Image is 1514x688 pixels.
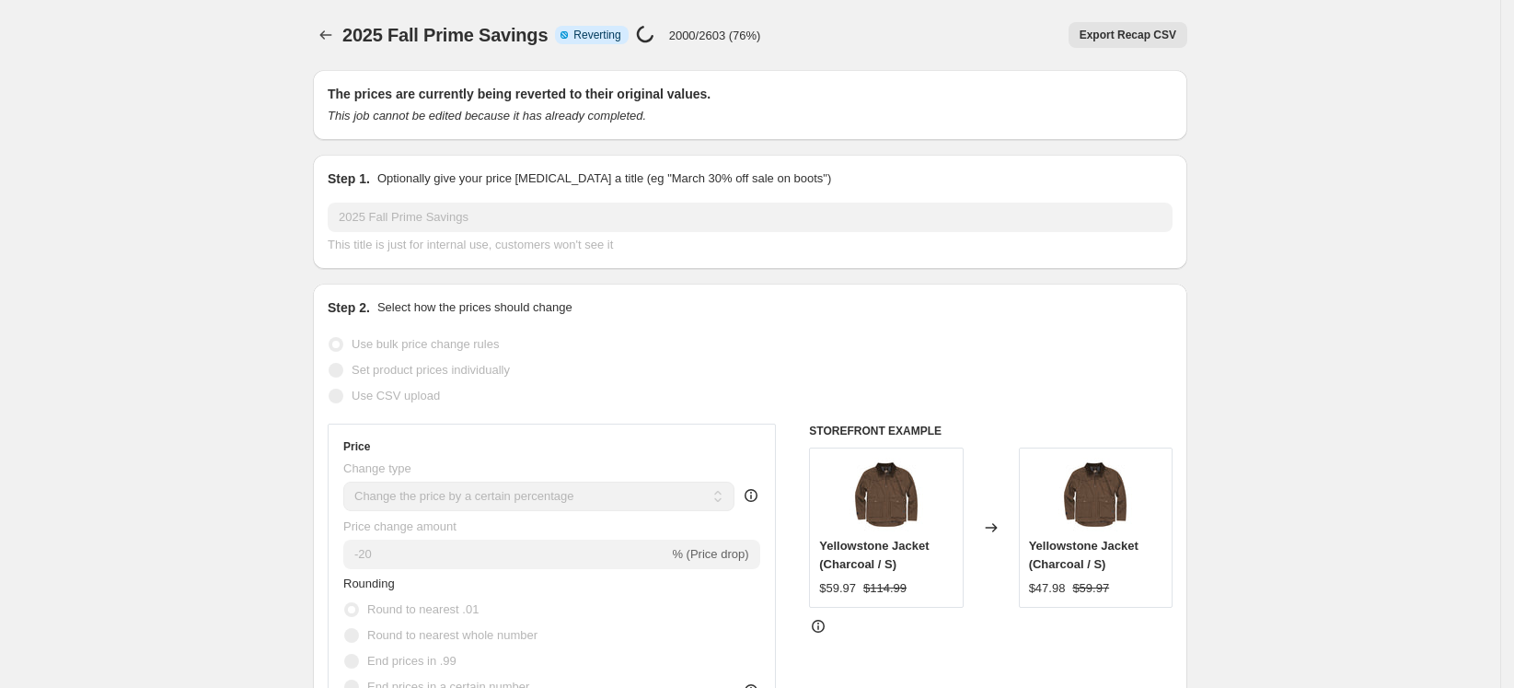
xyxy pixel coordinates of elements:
h6: STOREFRONT EXAMPLE [809,424,1173,438]
span: Round to nearest .01 [367,602,479,616]
strike: $114.99 [863,579,907,598]
span: 2025 Fall Prime Savings [342,25,548,45]
h2: Step 2. [328,298,370,317]
strike: $59.97 [1072,579,1109,598]
span: Use bulk price change rules [352,337,499,351]
h3: Price [343,439,370,454]
div: $47.98 [1029,579,1066,598]
img: 5055_LD_FKH_LO_01_80x.jpg [849,458,923,531]
span: Price change amount [343,519,457,533]
span: Export Recap CSV [1080,28,1176,42]
span: End prices in .99 [367,654,457,668]
i: This job cannot be edited because it has already completed. [328,109,646,122]
span: Use CSV upload [352,389,440,402]
button: Export Recap CSV [1069,22,1187,48]
span: % (Price drop) [672,547,748,561]
span: Reverting [573,28,620,42]
p: Select how the prices should change [377,298,572,317]
span: Round to nearest whole number [367,628,537,642]
span: This title is just for internal use, customers won't see it [328,238,613,251]
p: Optionally give your price [MEDICAL_DATA] a title (eg "March 30% off sale on boots") [377,169,831,188]
span: Yellowstone Jacket (Charcoal / S) [1029,539,1138,571]
p: 2000/2603 (76%) [669,29,761,42]
input: -15 [343,540,668,569]
div: $59.97 [819,579,856,598]
h2: Step 1. [328,169,370,188]
span: Yellowstone Jacket (Charcoal / S) [819,539,929,571]
button: Price change jobs [313,22,339,48]
div: help [742,486,760,505]
img: 5055_LD_FKH_LO_01_80x.jpg [1058,458,1132,531]
span: Rounding [343,577,395,590]
h2: The prices are currently being reverted to their original values. [328,85,1173,103]
input: 30% off holiday sale [328,203,1173,232]
span: Change type [343,461,411,475]
span: Set product prices individually [352,363,510,377]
